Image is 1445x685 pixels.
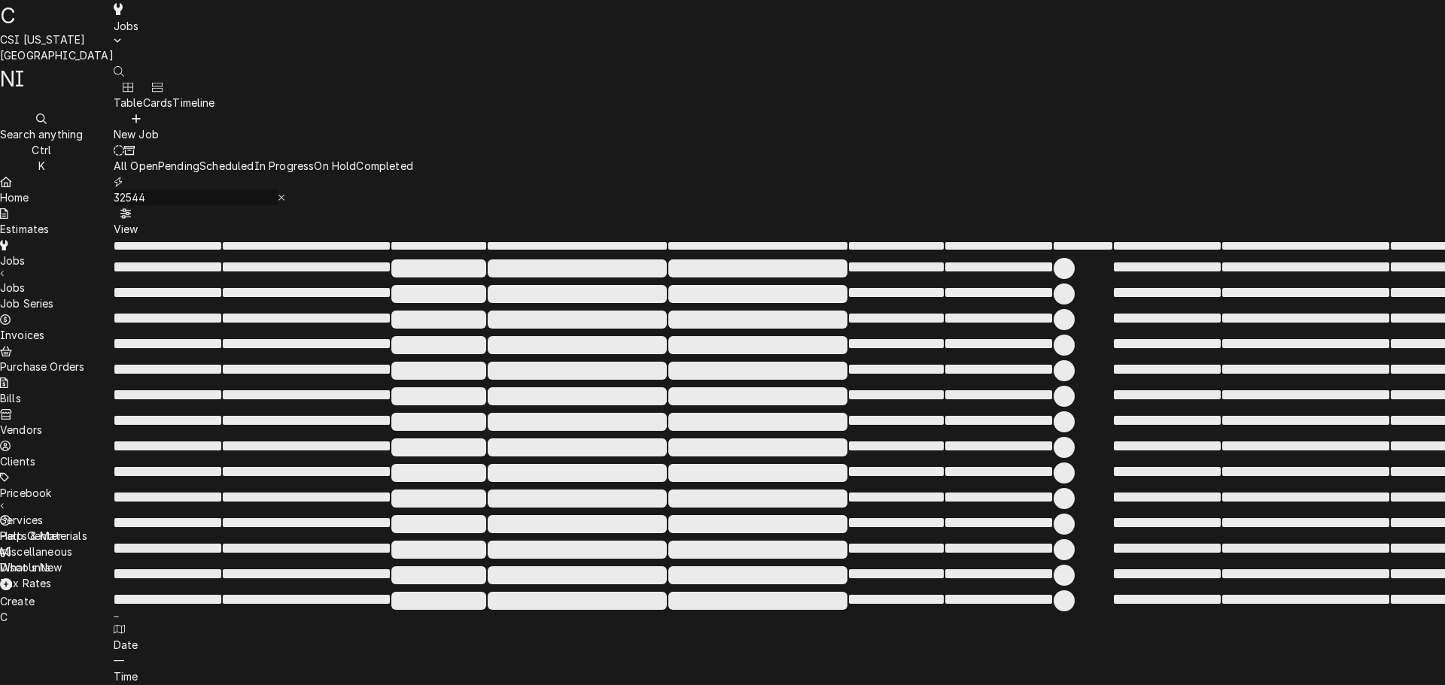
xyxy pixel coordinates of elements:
span: ‌ [1054,437,1075,458]
span: ‌ [668,242,847,250]
span: ‌ [114,262,221,271]
span: ‌ [223,339,390,348]
span: ‌ [1114,518,1221,527]
span: ‌ [1222,569,1389,578]
span: ‌ [488,515,667,533]
span: ‌ [391,438,486,456]
span: ‌ [1222,390,1389,399]
span: ‌ [391,566,486,584]
span: ‌ [488,413,667,431]
span: ‌ [114,441,221,450]
span: ‌ [945,416,1052,425]
span: ‌ [1054,360,1075,381]
span: ‌ [1222,339,1389,348]
span: ‌ [488,490,667,508]
span: ‌ [1114,595,1221,604]
span: ‌ [668,387,847,405]
span: ‌ [1222,365,1389,374]
span: ‌ [114,314,221,323]
span: ‌ [849,518,944,527]
span: ‌ [1054,258,1075,279]
span: ‌ [114,416,221,425]
span: ‌ [391,311,486,329]
span: ‌ [945,339,1052,348]
span: ‌ [849,339,944,348]
span: ‌ [1222,518,1389,527]
button: Open search [114,63,124,79]
button: New Job [114,111,159,142]
span: ‌ [114,339,221,348]
span: ‌ [668,285,847,303]
span: ‌ [1222,544,1389,553]
span: ‌ [1054,411,1075,432]
span: ‌ [488,541,667,559]
span: ‌ [391,362,486,380]
input: Keyword search [114,189,278,205]
span: ‌ [391,541,486,559]
div: In Progress [254,158,315,174]
span: ‌ [1114,416,1221,425]
span: ‌ [1054,514,1075,535]
span: ‌ [114,242,221,250]
span: ‌ [223,288,390,297]
span: ‌ [223,595,390,604]
span: ‌ [945,493,1052,502]
span: ‌ [391,387,486,405]
span: ‌ [945,314,1052,323]
span: ‌ [1114,288,1221,297]
span: ‌ [668,362,847,380]
span: ‌ [114,544,221,553]
span: ‌ [1114,544,1221,553]
span: ‌ [114,518,221,527]
span: ‌ [1054,565,1075,586]
span: ‌ [668,311,847,329]
span: ‌ [945,390,1052,399]
span: ‌ [1114,314,1221,323]
div: Completed [356,158,412,174]
span: ‌ [223,467,390,476]
span: ‌ [1114,493,1221,502]
span: ‌ [1222,493,1389,502]
button: Erase input [278,189,286,205]
span: ‌ [945,365,1052,374]
span: ‌ [488,438,667,456]
span: ‌ [223,518,390,527]
span: ‌ [114,365,221,374]
span: ‌ [391,242,486,250]
span: ‌ [1054,539,1075,560]
span: ‌ [1222,595,1389,604]
span: ‌ [223,390,390,399]
span: ‌ [945,518,1052,527]
span: ‌ [1222,288,1389,297]
span: ‌ [488,592,667,610]
span: ‌ [849,365,944,374]
span: ‌ [849,242,944,250]
span: ‌ [391,515,486,533]
span: New Job [114,128,159,141]
span: ‌ [1054,488,1075,509]
span: ‌ [668,336,847,354]
span: ‌ [1054,386,1075,407]
div: Pending [158,158,199,174]
span: ‌ [668,490,847,508]
span: ‌ [668,592,847,610]
span: Jobs [114,20,139,32]
span: K [38,159,45,172]
span: ‌ [391,336,486,354]
span: ‌ [1054,242,1112,250]
span: ‌ [488,387,667,405]
span: ‌ [849,390,944,399]
span: ‌ [488,242,667,250]
span: ‌ [1114,441,1221,450]
span: ‌ [945,544,1052,553]
span: ‌ [1054,335,1075,356]
span: ‌ [488,336,667,354]
span: ‌ [1222,441,1389,450]
span: ‌ [668,413,847,431]
span: ‌ [849,544,944,553]
span: ‌ [945,441,1052,450]
span: ‌ [1222,314,1389,323]
span: ‌ [668,515,847,533]
span: ‌ [114,595,221,604]
span: ‌ [668,566,847,584]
